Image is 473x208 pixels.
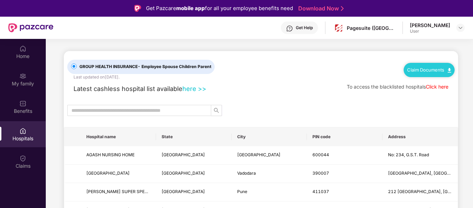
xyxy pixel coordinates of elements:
[74,74,120,81] div: Last updated on [DATE] .
[334,23,344,33] img: pagesuite-logo-center.png
[162,189,205,194] span: [GEOGRAPHIC_DATA]
[347,84,426,90] span: To access the blacklisted hospitals
[162,152,205,157] span: [GEOGRAPHIC_DATA]
[211,105,222,116] button: search
[138,64,212,69] span: - Employee Spouse Children Parent
[382,127,458,146] th: Address
[347,25,395,31] div: Pagesuite ([GEOGRAPHIC_DATA]) Private Limited
[176,5,205,11] strong: mobile app
[81,146,156,165] td: AGASH NURSING HOME
[237,152,281,157] span: [GEOGRAPHIC_DATA]
[86,189,191,194] span: [PERSON_NAME] SUPER SPECIALITY EYE HOSPITAL
[448,68,451,73] img: svg+xml;base64,PHN2ZyB4bWxucz0iaHR0cDovL3d3dy53My5vcmcvMjAwMC9zdmciIHdpZHRoPSIxMC40IiBoZWlnaHQ9Ij...
[19,100,26,107] img: svg+xml;base64,PHN2ZyBpZD0iQmVuZWZpdHMiIHhtbG5zPSJodHRwOi8vd3d3LnczLm9yZy8yMDAwL3N2ZyIgd2lkdGg9Ij...
[298,5,342,12] a: Download Now
[19,45,26,52] img: svg+xml;base64,PHN2ZyBpZD0iSG9tZSIgeG1sbnM9Imh0dHA6Ly93d3cudzMub3JnLzIwMDAvc3ZnIiB3aWR0aD0iMjAiIG...
[237,189,247,194] span: Pune
[410,22,450,28] div: [PERSON_NAME]
[232,183,307,201] td: Pune
[312,189,329,194] span: 411037
[232,165,307,183] td: Vadodara
[156,146,231,165] td: Tamil Nadu
[232,127,307,146] th: City
[74,85,182,92] span: Latest cashless hospital list available
[286,25,293,32] img: svg+xml;base64,PHN2ZyBpZD0iSGVscC0zMngzMiIgeG1sbnM9Imh0dHA6Ly93d3cudzMub3JnLzIwMDAvc3ZnIiB3aWR0aD...
[307,127,382,146] th: PIN code
[407,67,451,73] a: Claim Documents
[410,28,450,34] div: User
[81,183,156,201] td: MAHAVEER SUPER SPECIALITY EYE HOSPITAL
[156,165,231,183] td: Gujarat
[182,85,206,92] a: here >>
[312,152,329,157] span: 600044
[146,4,293,13] div: Get Pazcare for all your employee benefits need
[156,183,231,201] td: Maharashtra
[237,170,256,176] span: Vadodara
[162,170,205,176] span: [GEOGRAPHIC_DATA]
[77,64,214,70] span: GROUP HEALTH INSURANCE
[312,170,329,176] span: 390007
[8,23,53,32] img: New Pazcare Logo
[232,146,307,165] td: Chennai
[86,134,150,140] span: Hospital name
[382,183,458,201] td: 212 2 Nd Flr East Wing Aurora Towers, M G Raod Camp
[86,152,135,157] span: AGASH NURSING HOME
[86,170,130,176] span: [GEOGRAPHIC_DATA]
[388,152,429,157] span: No: 234, G.S.T. Road
[81,127,156,146] th: Hospital name
[19,73,26,80] img: svg+xml;base64,PHN2ZyB3aWR0aD0iMjAiIGhlaWdodD0iMjAiIHZpZXdCb3g9IjAgMCAyMCAyMCIgZmlsbD0ibm9uZSIgeG...
[19,155,26,162] img: svg+xml;base64,PHN2ZyBpZD0iQ2xhaW0iIHhtbG5zPSJodHRwOi8vd3d3LnczLm9yZy8yMDAwL3N2ZyIgd2lkdGg9IjIwIi...
[382,146,458,165] td: No: 234, G.S.T. Road
[426,84,448,90] a: Click here
[19,127,26,134] img: svg+xml;base64,PHN2ZyBpZD0iSG9zcGl0YWxzIiB4bWxucz0iaHR0cDovL3d3dy53My5vcmcvMjAwMC9zdmciIHdpZHRoPS...
[382,165,458,183] td: Labh Complex, Jetalpur Bridge
[458,25,463,31] img: svg+xml;base64,PHN2ZyBpZD0iRHJvcGRvd24tMzJ4MzIiIHhtbG5zPSJodHRwOi8vd3d3LnczLm9yZy8yMDAwL3N2ZyIgd2...
[211,108,222,113] span: search
[134,5,141,12] img: Logo
[81,165,156,183] td: MAITRI HOSPITAL
[296,25,313,31] div: Get Help
[341,5,344,12] img: Stroke
[156,127,231,146] th: State
[388,134,452,140] span: Address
